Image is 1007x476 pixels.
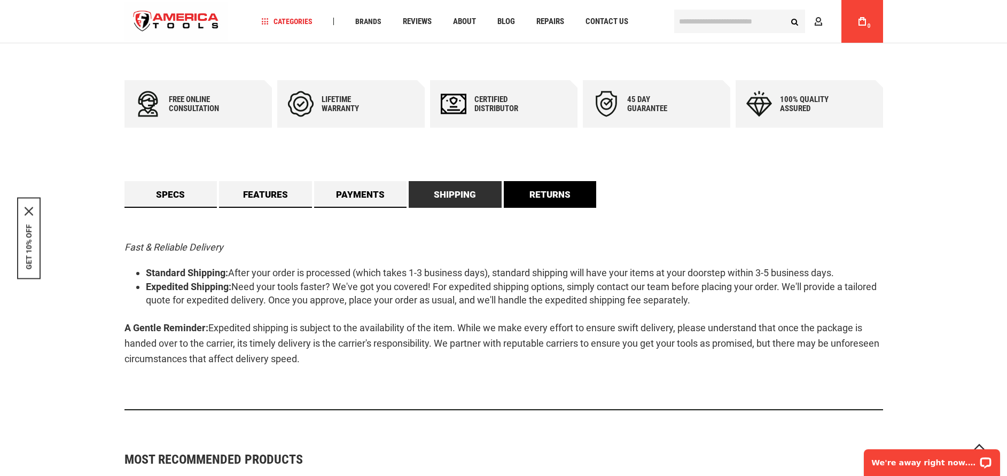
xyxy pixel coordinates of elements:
div: Free online consultation [169,95,233,113]
span: Reviews [403,18,432,26]
a: Payments [314,181,407,208]
span: Blog [497,18,515,26]
a: Features [219,181,312,208]
svg: close icon [25,207,33,215]
a: Brands [350,14,386,29]
strong: Standard Shipping: [146,267,228,278]
span: Contact Us [586,18,628,26]
p: Expedited shipping is subject to the availability of the item. While we make every effort to ensu... [124,321,883,366]
a: Specs [124,181,217,208]
a: Returns [504,181,597,208]
strong: Expedited Shipping: [146,281,231,292]
span: 0 [868,23,871,29]
a: Repairs [532,14,569,29]
a: Categories [256,14,317,29]
a: Blog [493,14,520,29]
button: Close [25,207,33,215]
span: Repairs [536,18,564,26]
a: store logo [124,2,228,42]
span: Categories [261,18,313,25]
img: America Tools [124,2,228,42]
a: Shipping [409,181,502,208]
li: After your order is processed (which takes 1-3 business days), standard shipping will have your i... [146,266,883,280]
div: 100% quality assured [780,95,844,113]
div: 45 day Guarantee [627,95,691,113]
div: Lifetime warranty [322,95,386,113]
a: Contact Us [581,14,633,29]
button: GET 10% OFF [25,224,33,269]
span: About [453,18,476,26]
a: Reviews [398,14,436,29]
div: Certified Distributor [474,95,538,113]
span: Brands [355,18,381,25]
a: About [448,14,481,29]
li: Need your tools faster? We've got you covered! For expedited shipping options, simply contact our... [146,280,883,307]
button: Search [785,11,805,32]
strong: A Gentle Reminder: [124,322,208,333]
strong: Most Recommended Products [124,453,846,466]
iframe: LiveChat chat widget [857,442,1007,476]
em: Fast & Reliable Delivery [124,241,223,253]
